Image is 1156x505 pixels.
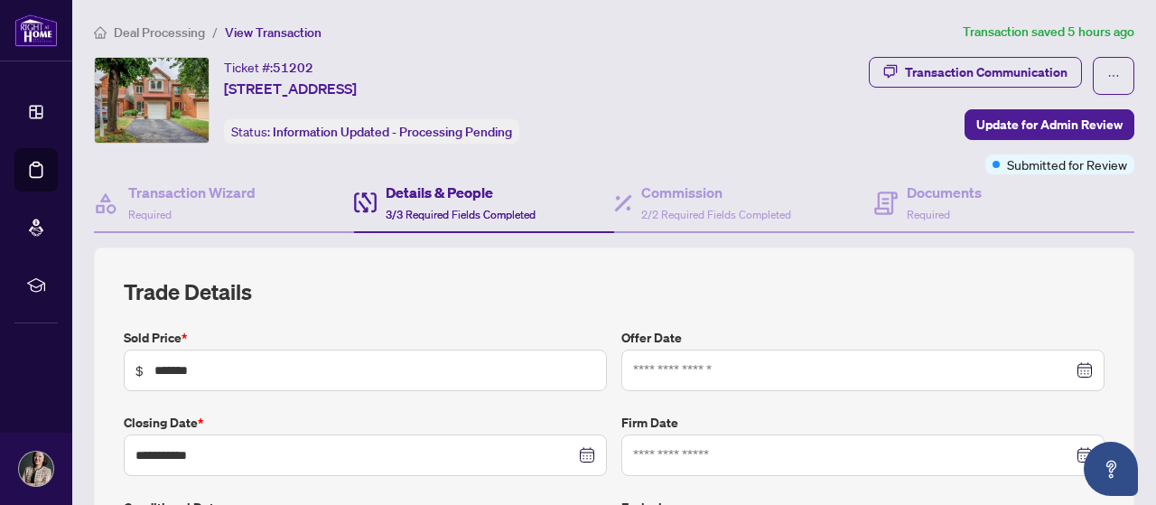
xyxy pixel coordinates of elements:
article: Transaction saved 5 hours ago [963,22,1134,42]
div: Transaction Communication [905,58,1067,87]
h4: Transaction Wizard [128,182,256,203]
span: Update for Admin Review [976,110,1123,139]
span: home [94,26,107,39]
div: Status: [224,119,519,144]
span: [STREET_ADDRESS] [224,78,357,99]
span: Information Updated - Processing Pending [273,124,512,140]
button: Open asap [1084,442,1138,496]
div: Ticket #: [224,57,313,78]
h4: Details & People [386,182,536,203]
button: Update for Admin Review [965,109,1134,140]
img: logo [14,14,58,47]
span: Required [907,208,950,221]
span: 51202 [273,60,313,76]
h2: Trade Details [124,277,1105,306]
span: 2/2 Required Fields Completed [641,208,791,221]
label: Offer Date [621,328,1105,348]
span: 3/3 Required Fields Completed [386,208,536,221]
span: Deal Processing [114,24,205,41]
span: View Transaction [225,24,322,41]
button: Transaction Communication [869,57,1082,88]
h4: Commission [641,182,791,203]
h4: Documents [907,182,982,203]
span: Submitted for Review [1007,154,1127,174]
span: Required [128,208,172,221]
label: Firm Date [621,413,1105,433]
li: / [212,22,218,42]
img: Profile Icon [19,452,53,486]
span: ellipsis [1107,70,1120,82]
label: Closing Date [124,413,607,433]
label: Sold Price [124,328,607,348]
img: IMG-E12367386_1.jpg [95,58,209,143]
span: $ [135,360,144,380]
